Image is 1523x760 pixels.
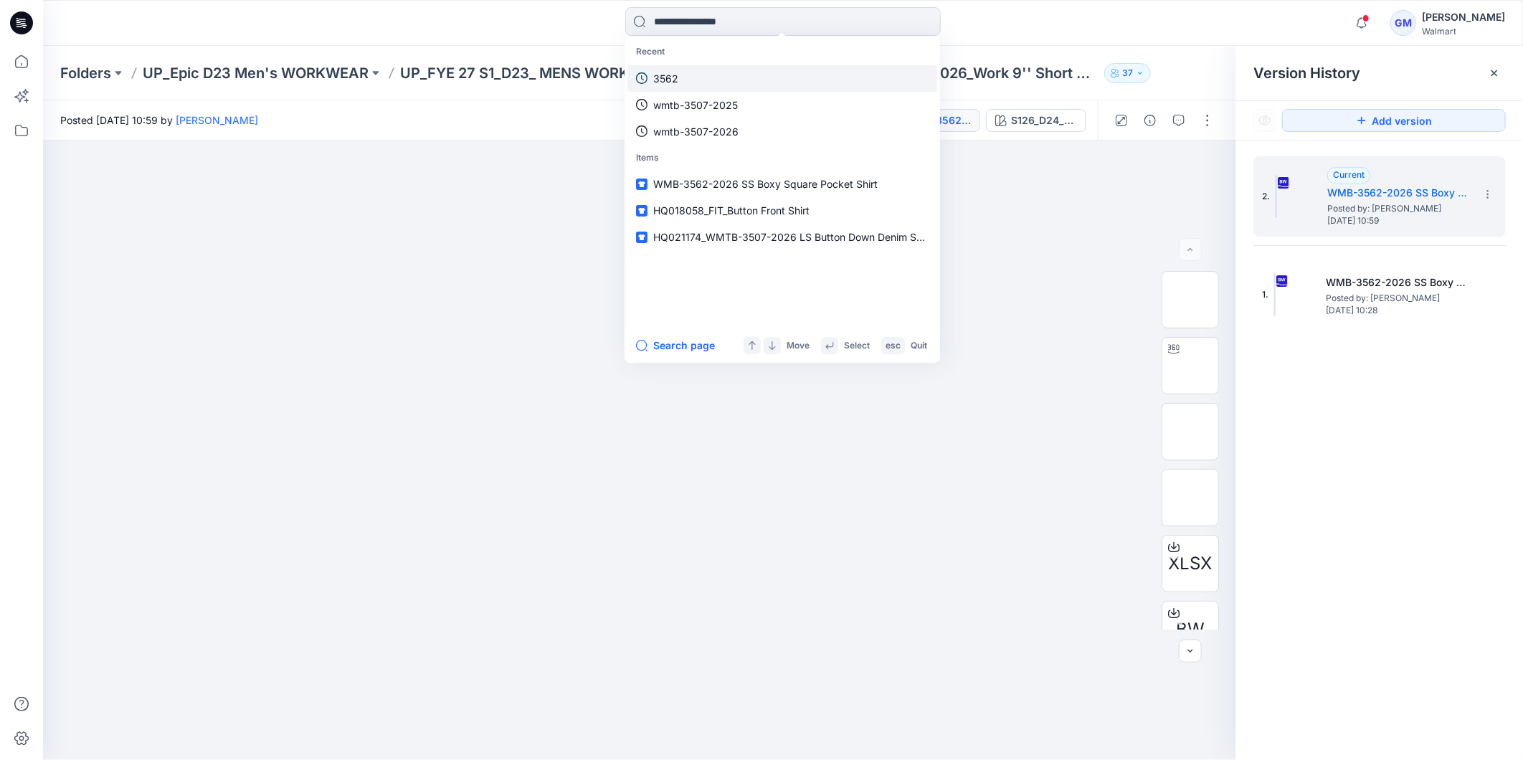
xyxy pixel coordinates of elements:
p: Quit [911,338,927,353]
button: Details [1139,109,1162,132]
a: [PERSON_NAME] [176,114,258,126]
h5: WMB-3562-2026 SS Boxy Square Pocket Shirt - Copy [1327,184,1471,201]
img: WMB-3562-2026 SS Boxy Square Pocket Shirt - Copy [1276,175,1277,218]
button: 37 [1104,63,1151,83]
span: Posted [DATE] 10:59 by [60,113,258,128]
a: wmtb-3507-2025 [627,92,937,118]
span: HQ021174_WMTB-3507-2026 LS Button Down Denim Shirt [653,231,931,243]
span: Posted by: Gayan Mahawithanalage [1327,201,1471,216]
p: 3562 [653,71,678,86]
a: wmtb-3507-2026 [627,118,937,145]
span: [DATE] 10:59 [1327,216,1471,226]
p: Items [627,145,937,171]
span: Posted by: Gayan Mahawithanalage [1326,291,1469,305]
div: S126_D24_WA_Stripe_ Coastal Grey_M24916D [1011,113,1077,128]
div: GM [1390,10,1416,36]
a: UP_Epic D23 Men's WORKWEAR [143,63,369,83]
p: Select [844,338,870,353]
div: Walmart [1422,26,1505,37]
p: 37 [1122,65,1133,81]
span: 1. [1262,288,1268,301]
button: Show Hidden Versions [1253,109,1276,132]
span: WMB-3562-2026 SS Boxy Square Pocket Shirt [653,178,878,190]
p: wmtb-3507-2025 [653,98,738,113]
p: wmtb-3507-2026 [653,124,739,139]
span: Current [1333,169,1365,180]
span: BW [1176,617,1205,642]
div: [PERSON_NAME] [1422,9,1505,26]
a: HQ021174_WMTB-3507-2026 LS Button Down Denim Shirt [627,224,937,250]
h5: WMB-3562-2026 SS Boxy Square Pocket Shirt [1326,274,1469,291]
span: Version History [1253,65,1360,82]
span: [DATE] 10:28 [1326,305,1469,315]
p: esc [886,338,901,353]
a: Folders [60,63,111,83]
button: Add version [1282,109,1506,132]
span: 2. [1262,190,1270,203]
button: Close [1489,67,1500,79]
button: S126_D24_WA_Stripe_ Coastal Grey_M24916D [986,109,1086,132]
a: HQ018058_FIT_Button Front Shirt [627,197,937,224]
p: Recent [627,39,937,65]
button: Search page [636,337,715,354]
a: WMB-3562-2026 SS Boxy Square Pocket Shirt [627,171,937,197]
a: UP_FYE 27 S1_D23_ MENS WORKWEAR BOTTOMS EPIC [400,63,734,83]
p: Move [787,338,810,353]
span: XLSX [1169,551,1213,576]
img: WMB-3562-2026 SS Boxy Square Pocket Shirt [1274,273,1276,316]
a: 3562 [627,65,937,92]
span: HQ018058_FIT_Button Front Shirt [653,204,810,217]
